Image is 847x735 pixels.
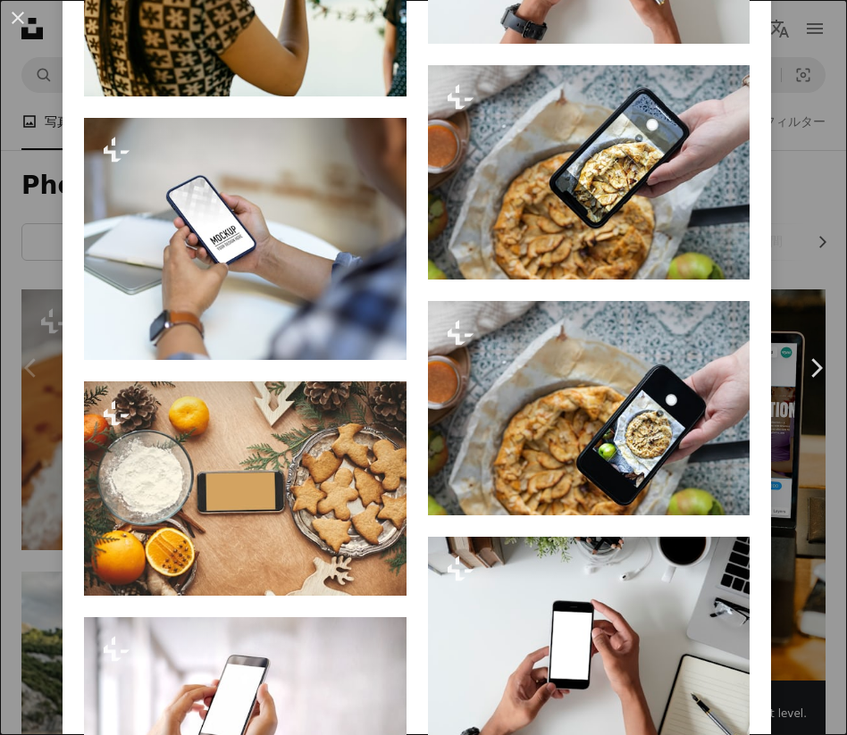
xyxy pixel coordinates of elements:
a: 空の画面とアニス、シナモン、松ぼっくり、素朴なテーブルの上の杉の枝、平らな横のお祝いのジンジャーブレッドクッキーを備えた電話。テキスト用のスペース。メリークリスマス。ホリデーカードのモックアップ [84,480,407,496]
a: コーヒーテーブルの上でスマートフォンを使用する男性の手のトリミングショット、クリッピングパスを含む [84,230,407,246]
a: 次へ [784,282,847,454]
a: 空のディスプレイ画面を持つ手にモックアップスマートフォンを備えた上面図のオフィスデスク。 [428,636,751,652]
img: 空の画面とアニス、シナモン、松ぼっくり、素朴なテーブルの上の杉の枝、平らな横のお祝いのジンジャーブレッドクッキーを備えた電話。テキスト用のスペース。メリークリスマス。ホリデーカードのモックアップ [84,381,407,596]
a: パイの写真を撮る人 [428,399,751,415]
img: パイの写真を撮る人 [428,301,751,515]
img: 携帯電話で食べ物の写真を撮っている人 [428,65,751,280]
a: 携帯電話で食べ物の写真を撮っている人 [428,163,751,180]
a: 人、コミュニケーション、テクノロジーのコンセプト。オフィスでスマートフォンを持つ男性の接写。 [84,715,407,731]
img: コーヒーテーブルの上でスマートフォンを使用する男性の手のトリミングショット、クリッピングパスを含む [84,118,407,359]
